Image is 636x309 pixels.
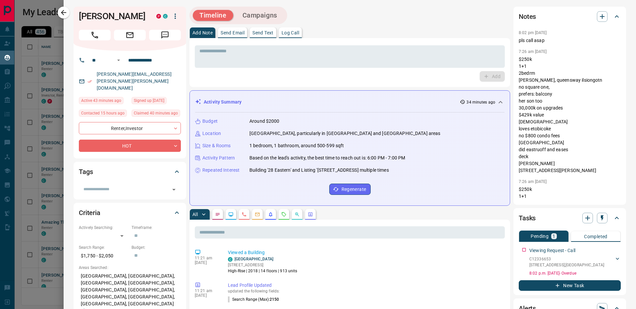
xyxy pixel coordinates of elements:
span: Claimed 40 minutes ago [134,110,178,116]
p: Repeated Interest [202,167,239,174]
svg: Opportunities [294,212,300,217]
span: Contacted 15 hours ago [81,110,125,116]
p: $1,750 - $2,050 [79,250,128,261]
h2: Criteria [79,207,100,218]
div: condos.ca [228,257,233,262]
button: Timeline [193,10,233,21]
div: condos.ca [163,14,168,19]
span: Message [149,30,181,40]
p: [DATE] [195,293,218,298]
p: Timeframe: [132,225,181,231]
p: Viewed a Building [228,249,502,256]
p: Building '28 Eastern' and Listing '[STREET_ADDRESS] multiple times [249,167,389,174]
p: 1 bedroom, 1 bathroom, around 500-599 sqft [249,142,344,149]
p: 11:21 am [195,256,218,260]
p: Search Range: [79,244,128,250]
p: Budget: [132,244,181,250]
a: [PERSON_NAME][EMAIL_ADDRESS][PERSON_NAME][PERSON_NAME][DOMAIN_NAME] [97,71,172,91]
p: Location [202,130,221,137]
div: Wed Aug 13 2025 [132,110,181,119]
p: 1 [553,234,555,239]
p: pls call asap [519,37,621,44]
div: Renter , Investor [79,122,181,134]
p: C12336653 [529,256,604,262]
p: updated the following fields: [228,289,502,293]
p: Based on the lead's activity, the best time to reach out is: 6:00 PM - 7:00 PM [249,154,405,161]
p: 11:21 am [195,288,218,293]
div: Tue Aug 12 2025 [79,110,128,119]
span: Signed up [DATE] [134,97,164,104]
div: Tue Apr 29 2014 [132,97,181,106]
div: Activity Summary34 minutes ago [195,96,504,108]
button: Open [115,56,123,64]
h1: [PERSON_NAME] [79,11,146,22]
span: 2150 [270,297,279,302]
h2: Tasks [519,213,536,223]
svg: Lead Browsing Activity [228,212,234,217]
h2: Notes [519,11,536,22]
button: New Task [519,280,621,291]
p: Activity Pattern [202,154,235,161]
p: [STREET_ADDRESS] [228,262,297,268]
div: Criteria [79,205,181,221]
svg: Agent Actions [308,212,313,217]
span: Email [114,30,146,40]
svg: Emails [255,212,260,217]
p: Activity Summary [204,99,241,106]
p: Viewing Request - Call [529,247,575,254]
p: 8:02 p.m. [DATE] - Overdue [529,270,621,276]
div: HOT [79,140,181,152]
h2: Tags [79,166,93,177]
div: Wed Aug 13 2025 [79,97,128,106]
p: [DATE] [195,260,218,265]
svg: Requests [281,212,287,217]
svg: Notes [215,212,220,217]
svg: Email Verified [87,79,92,84]
p: Budget [202,118,218,125]
p: Search Range (Max) : [228,296,279,302]
button: Campaigns [236,10,284,21]
div: property.ca [156,14,161,19]
p: Lead Profile Updated [228,282,502,289]
p: 34 minutes ago [466,99,495,105]
p: Send Email [221,30,244,35]
svg: Listing Alerts [268,212,273,217]
p: 8:02 pm [DATE] [519,30,547,35]
p: Add Note [192,30,213,35]
p: Actively Searching: [79,225,128,231]
span: Call [79,30,111,40]
p: [STREET_ADDRESS] , [GEOGRAPHIC_DATA] [529,262,604,268]
p: Areas Searched: [79,265,181,271]
button: Open [169,185,179,194]
p: $250k 1+1 2bedrm [PERSON_NAME], queensway ilsiongotn no square one, prefers: balcony her son too ... [519,56,621,174]
button: Regenerate [329,184,371,195]
svg: Calls [241,212,247,217]
div: Notes [519,9,621,24]
p: Pending [531,234,549,239]
p: Size & Rooms [202,142,231,149]
p: 7:26 am [DATE] [519,179,547,184]
p: Log Call [282,30,299,35]
p: High-Rise | 2018 | 14 floors | 913 units [228,268,297,274]
div: Tags [79,164,181,180]
p: 7:26 am [DATE] [519,49,547,54]
p: All [192,212,198,217]
p: $250k 1+1 2bedrm [PERSON_NAME], queensway ilsiongotn no square one, prefers: balcony her son too ... [519,186,621,304]
span: Active 43 minutes ago [81,97,121,104]
p: Completed [584,234,608,239]
p: Send Text [252,30,274,35]
a: [GEOGRAPHIC_DATA] [235,257,273,261]
div: Tasks [519,210,621,226]
p: [GEOGRAPHIC_DATA], particularly in [GEOGRAPHIC_DATA] and [GEOGRAPHIC_DATA] areas [249,130,441,137]
p: Around $2000 [249,118,280,125]
div: C12336653[STREET_ADDRESS],[GEOGRAPHIC_DATA] [529,255,621,269]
